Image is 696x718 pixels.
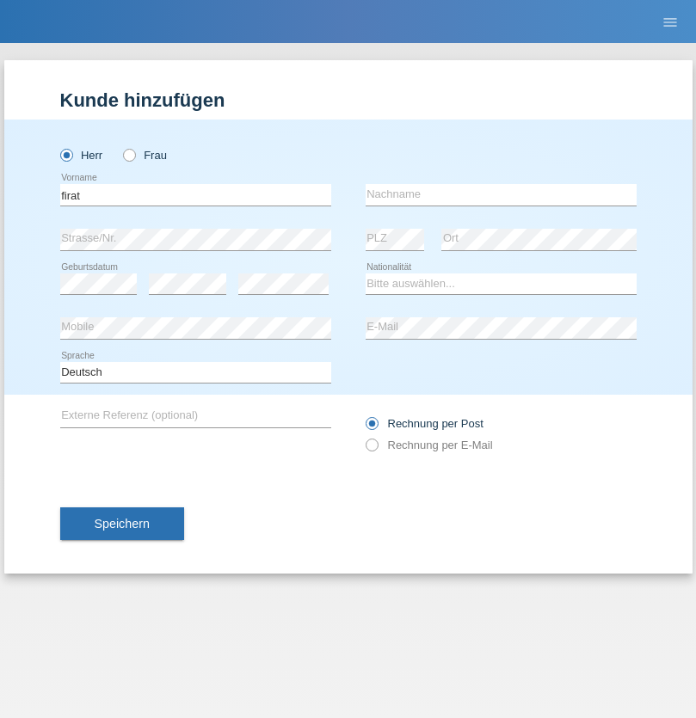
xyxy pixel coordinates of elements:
[95,517,150,531] span: Speichern
[60,149,71,160] input: Herr
[60,89,637,111] h1: Kunde hinzufügen
[366,417,484,430] label: Rechnung per Post
[366,417,377,439] input: Rechnung per Post
[123,149,134,160] input: Frau
[123,149,167,162] label: Frau
[60,507,184,540] button: Speichern
[653,16,687,27] a: menu
[662,14,679,31] i: menu
[60,149,103,162] label: Herr
[366,439,377,460] input: Rechnung per E-Mail
[366,439,493,451] label: Rechnung per E-Mail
